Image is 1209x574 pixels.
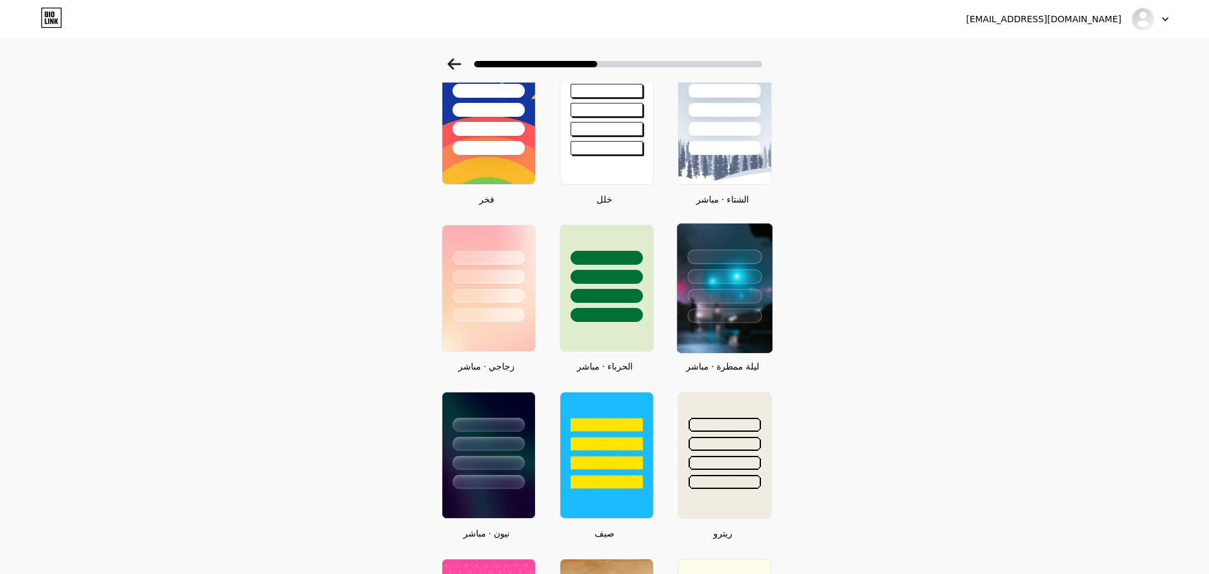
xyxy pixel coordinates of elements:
font: الحرباء · مباشر [577,361,633,371]
font: الشتاء · مباشر [696,194,749,204]
font: ريترو [713,528,732,538]
font: زجاجي · مباشر [458,361,515,371]
font: خلل [597,194,612,204]
font: صيف [595,528,614,538]
font: فخر [479,194,494,204]
img: علي ديجتال [1131,7,1155,31]
font: [EMAIL_ADDRESS][DOMAIN_NAME] [966,14,1121,24]
font: ليلة ممطرة · مباشر [686,361,759,371]
font: نيون · مباشر [463,528,510,538]
img: rainy_night.jpg [677,224,772,353]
